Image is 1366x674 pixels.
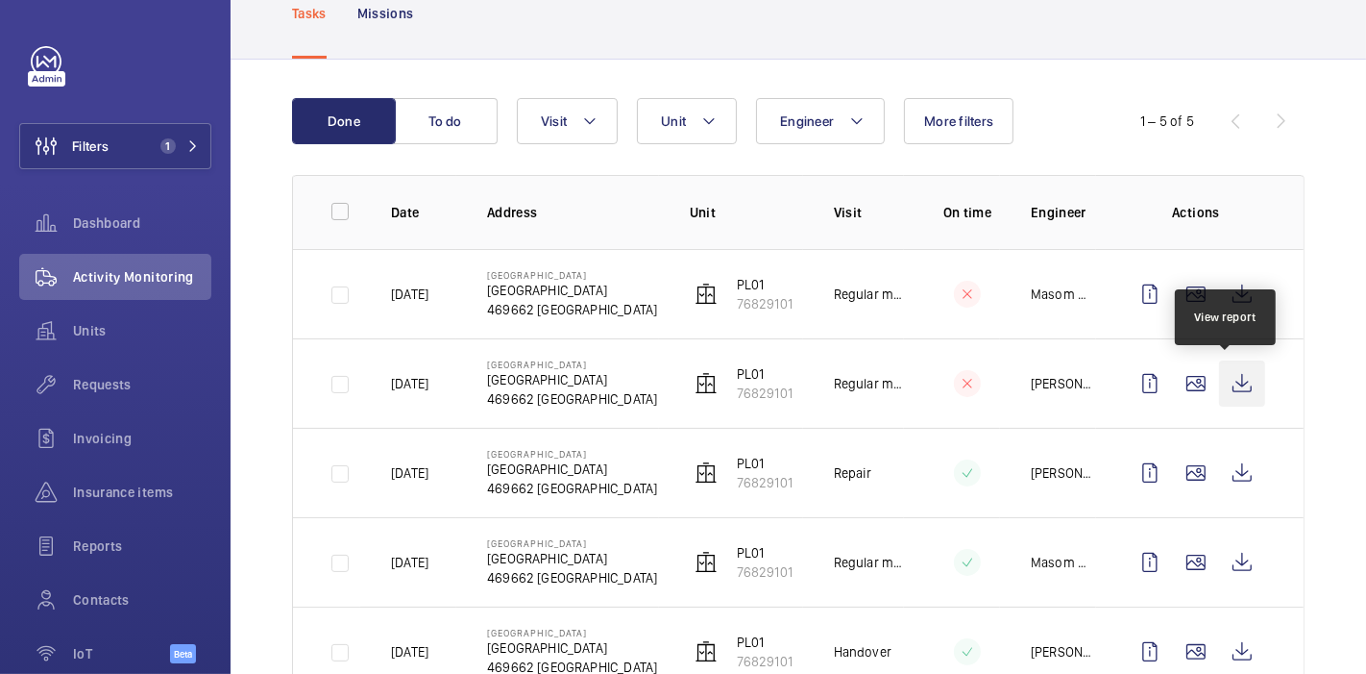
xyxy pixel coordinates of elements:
[737,275,793,294] p: PL01
[541,113,567,129] span: Visit
[487,389,657,409] p: 469662 [GEOGRAPHIC_DATA]
[737,364,793,384] p: PL01
[695,283,718,306] img: elevator.svg
[487,203,659,222] p: Address
[695,551,718,574] img: elevator.svg
[19,123,211,169] button: Filters1
[487,269,657,281] p: [GEOGRAPHIC_DATA]
[1140,112,1194,131] div: 1 – 5 of 5
[73,590,211,610] span: Contacts
[737,562,793,582] p: 76829101
[737,454,793,473] p: PL01
[487,627,657,638] p: [GEOGRAPHIC_DATA]
[834,374,904,393] p: Regular maintenance
[391,285,428,304] p: [DATE]
[487,568,657,587] p: 469662 [GEOGRAPHIC_DATA]
[391,203,456,222] p: Date
[487,359,657,370] p: [GEOGRAPHIC_DATA]
[487,479,657,498] p: 469662 [GEOGRAPHIC_DATA]
[637,98,737,144] button: Unit
[73,644,170,663] span: IoT
[1031,553,1096,572] p: Masom MD
[487,549,657,568] p: [GEOGRAPHIC_DATA]
[737,543,793,562] p: PL01
[1194,309,1256,326] div: View report
[695,462,718,485] img: elevator.svg
[73,429,211,448] span: Invoicing
[695,640,718,663] img: elevator.svg
[357,4,414,23] p: Missions
[391,553,428,572] p: [DATE]
[487,638,657,658] p: [GEOGRAPHIC_DATA]
[487,537,657,549] p: [GEOGRAPHIC_DATA]
[924,113,993,129] span: More filters
[1031,642,1096,662] p: [PERSON_NAME]
[1031,463,1096,483] p: [PERSON_NAME]
[394,98,498,144] button: To do
[487,448,657,460] p: [GEOGRAPHIC_DATA]
[73,267,211,287] span: Activity Monitoring
[834,203,904,222] p: Visit
[695,372,718,395] img: elevator.svg
[517,98,618,144] button: Visit
[834,642,891,662] p: Handover
[73,483,211,502] span: Insurance items
[904,98,1013,144] button: More filters
[391,642,428,662] p: [DATE]
[661,113,686,129] span: Unit
[487,281,657,300] p: [GEOGRAPHIC_DATA]
[73,537,211,556] span: Reports
[73,213,211,233] span: Dashboard
[737,652,793,671] p: 76829101
[780,113,834,129] span: Engineer
[72,137,109,156] span: Filters
[292,4,327,23] p: Tasks
[73,375,211,394] span: Requests
[292,98,396,144] button: Done
[391,374,428,393] p: [DATE]
[391,463,428,483] p: [DATE]
[737,384,793,403] p: 76829101
[1031,285,1096,304] p: Masom MD
[1031,374,1096,393] p: [PERSON_NAME]
[487,460,657,479] p: [GEOGRAPHIC_DATA]
[160,138,176,154] span: 1
[170,644,196,663] span: Beta
[834,463,872,483] p: Repair
[737,294,793,313] p: 76829101
[1031,203,1096,222] p: Engineer
[487,370,657,389] p: [GEOGRAPHIC_DATA]
[834,553,904,572] p: Regular maintenance
[1127,203,1265,222] p: Actions
[737,633,793,652] p: PL01
[737,473,793,492] p: 76829101
[756,98,885,144] button: Engineer
[487,300,657,319] p: 469662 [GEOGRAPHIC_DATA]
[834,285,904,304] p: Regular maintenance
[935,203,1000,222] p: On time
[73,321,211,340] span: Units
[690,203,803,222] p: Unit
